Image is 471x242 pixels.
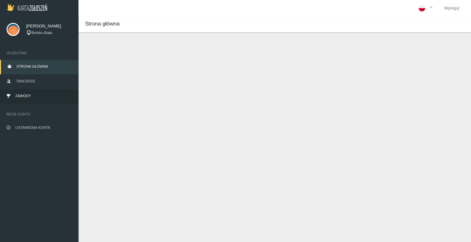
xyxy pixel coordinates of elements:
[26,23,72,29] span: [PERSON_NAME]
[85,21,119,27] span: Strona główna
[26,30,72,36] div: Bielsko-Biała
[16,79,35,83] span: Tancerze
[7,50,72,56] span: Uczestnik
[16,64,48,68] span: Strona główna
[7,111,72,117] span: Moje konto
[15,126,50,130] span: Ustawienia konta
[7,23,20,36] img: svg
[7,4,47,11] img: Logo
[15,94,31,98] span: Zawody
